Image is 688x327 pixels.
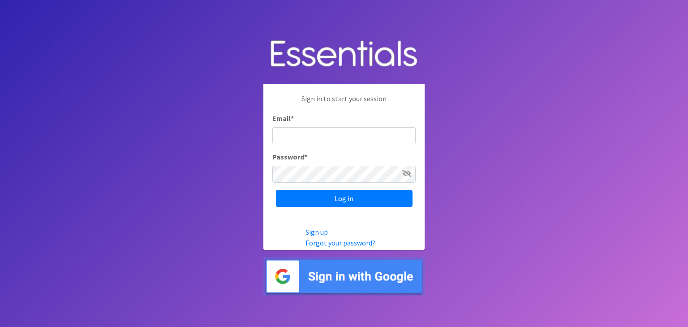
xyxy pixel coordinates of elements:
a: Forgot your password? [305,238,375,247]
img: Sign in with Google [263,257,425,296]
abbr: required [291,114,294,123]
label: Password [272,151,307,162]
label: Email [272,113,294,124]
p: Sign in to start your session [272,93,416,113]
a: Sign up [305,228,328,237]
abbr: required [304,152,307,161]
input: Log in [276,190,413,207]
img: Human Essentials [263,31,425,77]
